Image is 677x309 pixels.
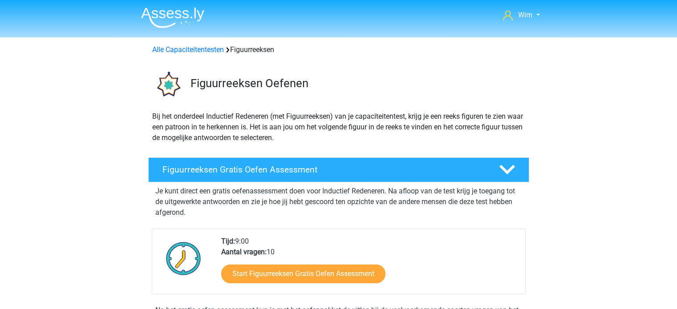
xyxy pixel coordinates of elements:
a: Figuurreeksen Gratis Oefen Assessment [145,157,533,182]
p: Bij het onderdeel Inductief Redeneren (met Figuurreeksen) van je capaciteitentest, krijg je een r... [152,111,525,143]
div: 9:00 10 [215,236,525,294]
span: Wim [518,11,532,19]
a: Start Figuurreeksen Gratis Oefen Assessment [221,265,385,283]
img: Klok [161,236,206,281]
a: Alle Capaciteitentesten [152,45,224,54]
p: Je kunt direct een gratis oefenassessment doen voor Inductief Redeneren. Na afloop van de test kr... [155,186,522,218]
h3: Figuurreeksen Oefenen [191,76,522,90]
h4: Figuurreeksen Gratis Oefen Assessment [162,165,485,175]
b: Aantal vragen: [221,248,267,256]
b: Tijd: [221,237,235,245]
div: Figuurreeksen [149,44,529,55]
a: Wim [499,10,543,20]
img: figuurreeksen [149,66,186,104]
img: Assessly [141,7,204,28]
